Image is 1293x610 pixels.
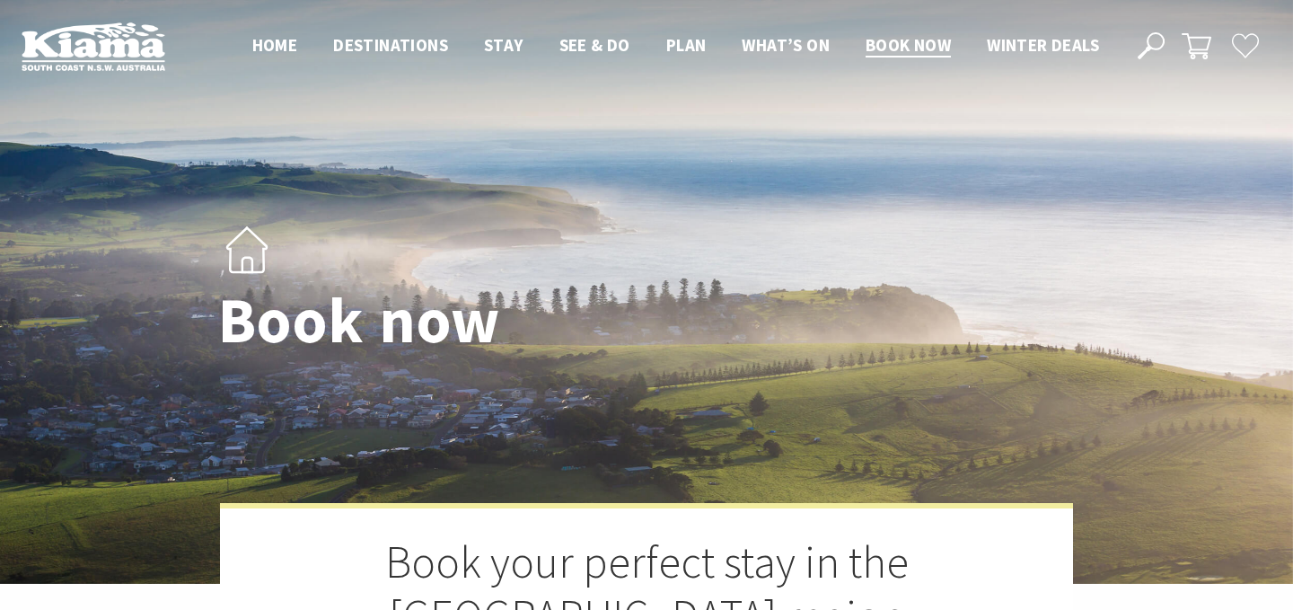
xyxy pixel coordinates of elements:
[559,34,630,56] span: See & Do
[252,34,298,56] span: Home
[866,34,951,56] span: Book now
[742,34,830,56] span: What’s On
[218,287,726,356] h1: Book now
[666,34,707,56] span: Plan
[987,34,1099,56] span: Winter Deals
[22,22,165,71] img: Kiama Logo
[333,34,448,56] span: Destinations
[234,31,1117,61] nav: Main Menu
[484,34,523,56] span: Stay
